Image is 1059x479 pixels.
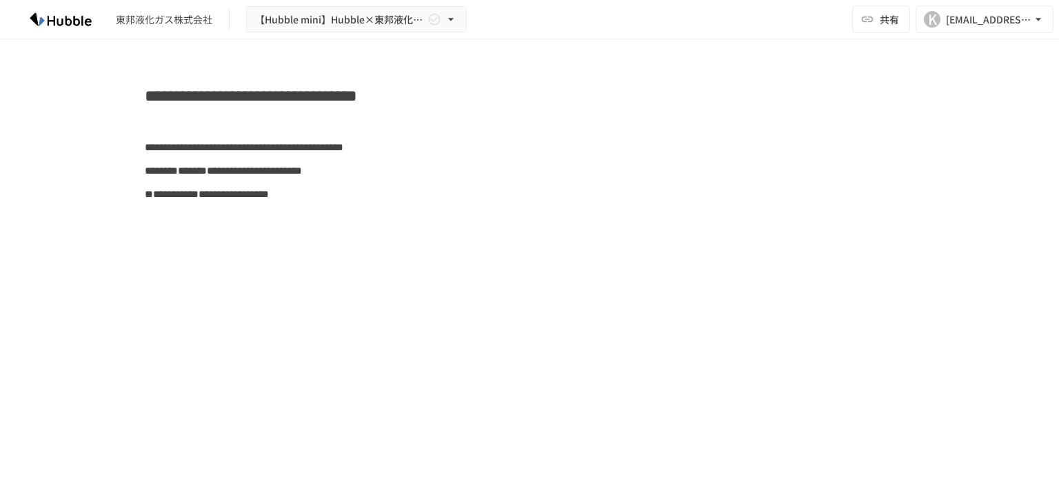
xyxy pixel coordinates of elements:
button: K[EMAIL_ADDRESS][DOMAIN_NAME] [916,6,1053,33]
span: 共有 [880,12,899,27]
span: 【Hubble mini】Hubble×東邦液化ガス株式会社 オンボーディングプロジェクト [255,11,425,28]
button: 【Hubble mini】Hubble×東邦液化ガス株式会社 オンボーディングプロジェクト [246,6,467,33]
div: K [924,11,940,28]
img: HzDRNkGCf7KYO4GfwKnzITak6oVsp5RHeZBEM1dQFiQ [17,8,105,30]
div: 東邦液化ガス株式会社 [116,12,212,27]
div: [EMAIL_ADDRESS][DOMAIN_NAME] [946,11,1031,28]
button: 共有 [852,6,910,33]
